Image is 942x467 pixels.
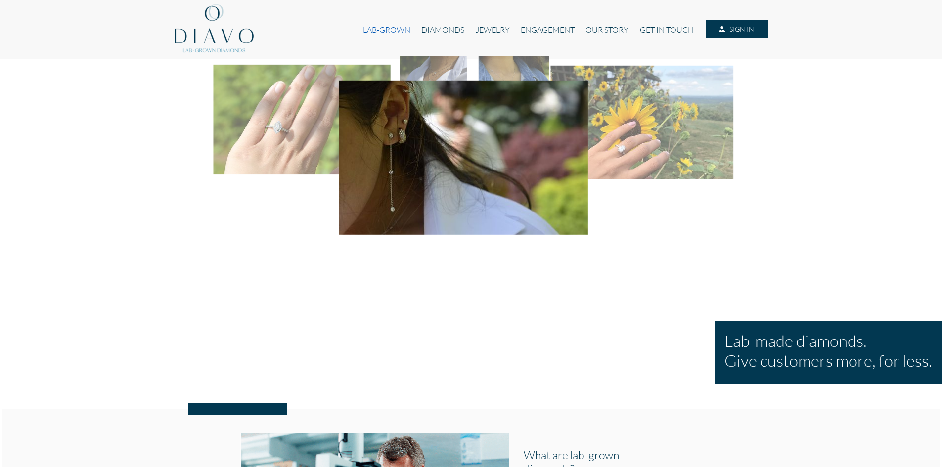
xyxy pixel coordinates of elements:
[724,331,932,370] h1: Lab-made diamonds. Give customers more, for less.
[479,56,549,100] img: Diavo Lab-grown diamond necklace
[738,315,936,424] iframe: Drift Widget Chat Window
[551,66,734,179] img: Diavo Lab-grown diamond ring
[339,81,588,235] img: Diavo Lab-grown diamond earrings
[214,65,391,174] img: Diavo Lab-grown diamond Ring
[416,20,470,39] a: DIAMONDS
[470,20,515,39] a: JEWELRY
[893,418,930,455] iframe: Drift Widget Chat Controller
[706,20,767,38] a: SIGN IN
[400,56,467,98] img: Diavo Lab-grown diamond necklace
[515,20,580,39] a: ENGAGEMENT
[634,20,699,39] a: GET IN TOUCH
[358,20,416,39] a: LAB-GROWN
[580,20,634,39] a: OUR STORY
